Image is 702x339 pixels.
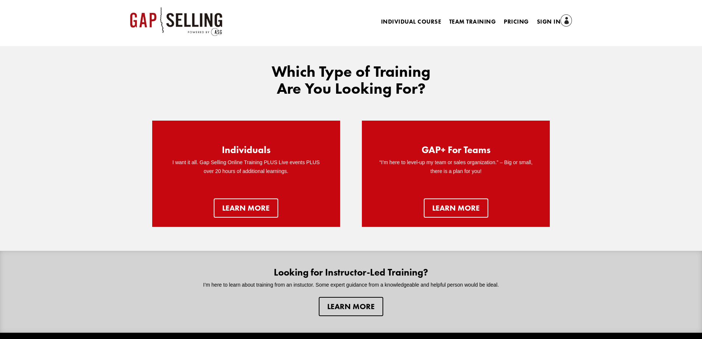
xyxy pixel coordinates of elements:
[381,19,441,27] a: Individual Course
[504,19,528,27] a: Pricing
[167,158,325,176] p: I want it all. Gap Selling Online Training PLUS Live events PLUS over 20 hours of additional lear...
[259,63,443,101] h2: Which Type of Training Are You Looking For?
[449,19,496,27] a: Team Training
[377,158,535,176] p: “I’m here to level-up my team or sales organization.” – Big or small, there is a plan for you!
[214,198,278,218] a: Learn more
[189,281,513,290] p: I’m here to learn about training from an instuctor. Some expert guidance from a knowledgeable and...
[424,198,488,218] a: learn more
[537,17,572,27] a: Sign In
[319,297,383,316] a: Learn more
[189,267,513,281] h2: Looking for Instructor-Led Training?
[222,145,270,158] h2: Individuals
[422,145,490,158] h2: GAP+ For Teams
